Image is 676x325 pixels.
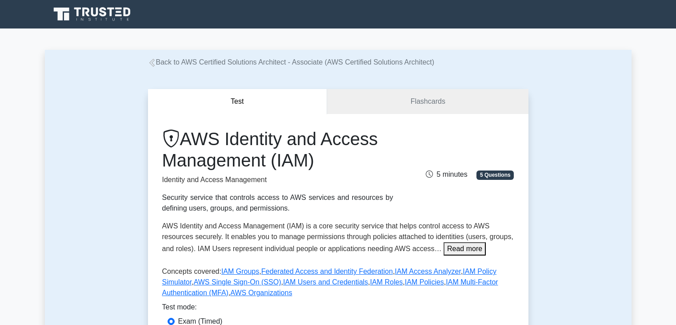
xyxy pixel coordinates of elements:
[230,289,292,297] a: AWS Organizations
[444,242,486,256] button: Read more
[221,268,259,275] a: IAM Groups
[327,89,528,114] a: Flashcards
[283,278,368,286] a: IAM Users and Credentials
[162,192,393,214] div: Security service that controls access to AWS services and resources by defining users, groups, an...
[162,302,514,316] div: Test mode:
[148,58,435,66] a: Back to AWS Certified Solutions Architect - Associate (AWS Certified Solutions Architect)
[194,278,281,286] a: AWS Single Sign-On (SSO)
[426,171,467,178] span: 5 minutes
[395,268,461,275] a: IAM Access Analyzer
[162,278,498,297] a: IAM Multi-Factor Authentication (MFA)
[261,268,393,275] a: Federated Access and Identity Federation
[148,89,328,114] button: Test
[162,266,514,302] p: Concepts covered: , , , , , , , , ,
[370,278,403,286] a: IAM Roles
[405,278,444,286] a: IAM Policies
[162,222,513,252] span: AWS Identity and Access Management (IAM) is a core security service that helps control access to ...
[162,128,393,171] h1: AWS Identity and Access Management (IAM)
[162,175,393,185] p: Identity and Access Management
[476,171,514,179] span: 5 Questions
